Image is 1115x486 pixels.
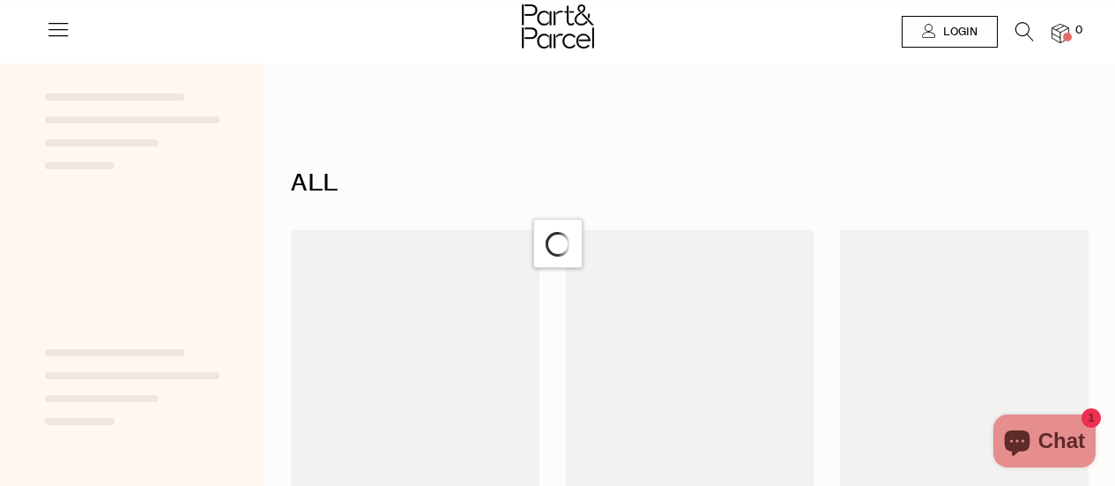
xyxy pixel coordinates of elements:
[939,25,977,40] span: Login
[988,415,1101,472] inbox-online-store-chat: Shopify online store chat
[522,4,594,49] img: Part&Parcel
[902,16,998,48] a: Login
[1052,24,1069,42] a: 0
[1071,23,1087,39] span: 0
[291,163,1089,204] h1: ALL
